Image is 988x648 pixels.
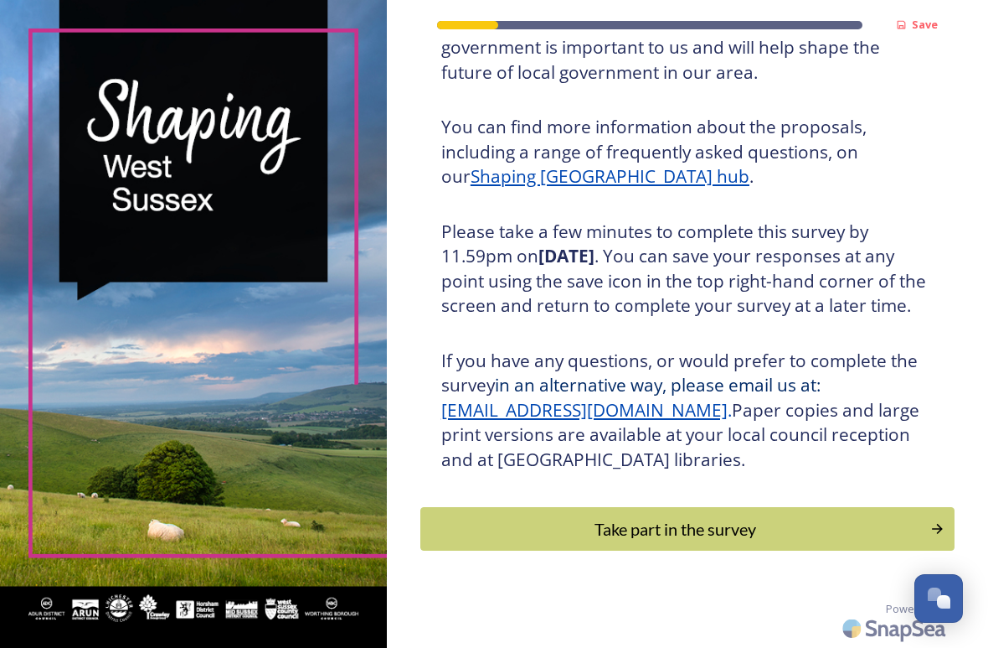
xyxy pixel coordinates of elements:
span: in an alternative way, please email us at: [495,373,821,397]
strong: Save [912,17,938,32]
h3: Please take a few minutes to complete this survey by 11.59pm on . You can save your responses at ... [441,220,934,319]
span: . [728,398,732,422]
strong: [DATE] [538,244,594,267]
div: Take part in the survey [430,516,921,542]
span: Powered by [886,601,946,617]
h3: If you have any questions, or would prefer to complete the survey Paper copies and large print ve... [441,349,934,473]
img: SnapSea Logo [837,609,955,648]
button: Open Chat [914,574,963,623]
h3: You can find more information about the proposals, including a range of frequently asked question... [441,115,934,189]
a: [EMAIL_ADDRESS][DOMAIN_NAME] [441,398,728,422]
a: Shaping [GEOGRAPHIC_DATA] hub [471,164,749,188]
button: Continue [420,507,955,551]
